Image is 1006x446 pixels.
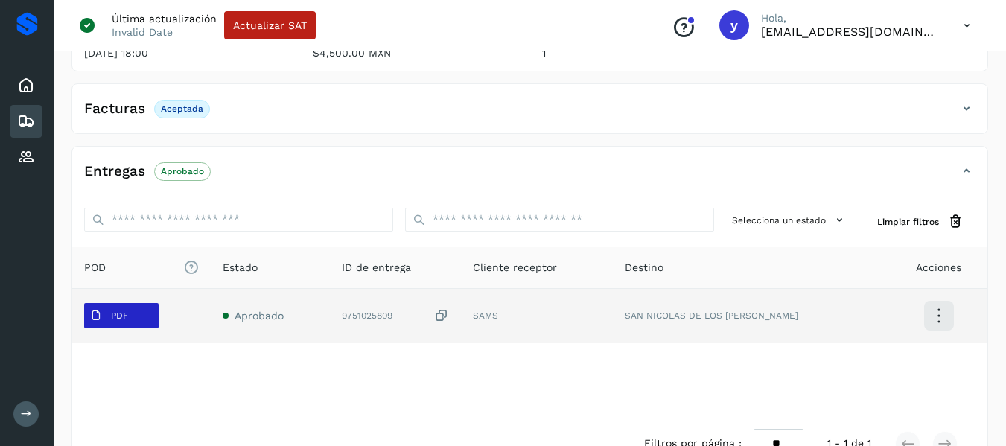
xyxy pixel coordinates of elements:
[224,11,316,39] button: Actualizar SAT
[84,101,145,118] h4: Facturas
[235,310,284,322] span: Aprobado
[10,105,42,138] div: Embarques
[542,47,747,60] p: 1
[10,141,42,173] div: Proveedores
[313,47,518,60] p: $4,500.00 MXN
[223,260,258,275] span: Estado
[342,260,411,275] span: ID de entrega
[233,20,307,31] span: Actualizar SAT
[342,308,449,324] div: 9751025809
[613,289,891,343] td: SAN NICOLAS DE LOS [PERSON_NAME]
[84,260,199,275] span: POD
[72,159,987,196] div: EntregasAprobado
[112,12,217,25] p: Última actualización
[112,25,173,39] p: Invalid Date
[865,208,975,235] button: Limpiar filtros
[161,166,204,176] p: Aprobado
[84,303,159,328] button: PDF
[461,289,613,343] td: SAMS
[625,260,663,275] span: Destino
[473,260,557,275] span: Cliente receptor
[10,69,42,102] div: Inicio
[111,310,128,321] p: PDF
[877,215,939,229] span: Limpiar filtros
[761,25,940,39] p: yortega@niagarawater.com
[916,260,961,275] span: Acciones
[84,47,289,60] p: [DATE] 18:00
[72,96,987,133] div: FacturasAceptada
[726,208,853,232] button: Selecciona un estado
[161,103,203,114] p: Aceptada
[761,12,940,25] p: Hola,
[84,163,145,180] h4: Entregas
